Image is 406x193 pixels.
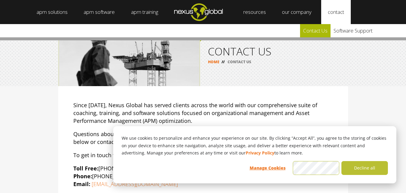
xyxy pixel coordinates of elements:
button: Decline all [341,161,388,175]
a: Software Support [331,24,376,37]
p: Since [DATE], Nexus Global has served clients across the world with our comprehensive suite of co... [73,101,333,125]
p: To get in touch with a team member at one of our global offices, visit our page. [73,151,333,159]
p: Questions about our APM products and solutions? We’d love to hear from you. Submit the form below... [73,130,333,146]
span: // [219,59,227,64]
button: Accept all [293,161,339,175]
button: Manage Cookies [244,161,291,175]
p: We use cookies to personalize and enhance your experience on our site. By clicking “Accept All”, ... [122,135,388,157]
strong: Phone: [73,173,92,180]
a: Privacy Policy [246,149,274,157]
h1: CONTACT US [208,46,340,57]
a: HOME [208,59,219,64]
strong: Email: [73,180,90,188]
div: Cookie banner [113,126,396,183]
strong: Toll Free: [73,165,98,172]
a: [EMAIL_ADDRESS][DOMAIN_NAME] [92,180,178,188]
a: Contact Us [300,24,331,37]
p: [PHONE_NUMBER] [PHONE_NUMBER] [73,164,333,188]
